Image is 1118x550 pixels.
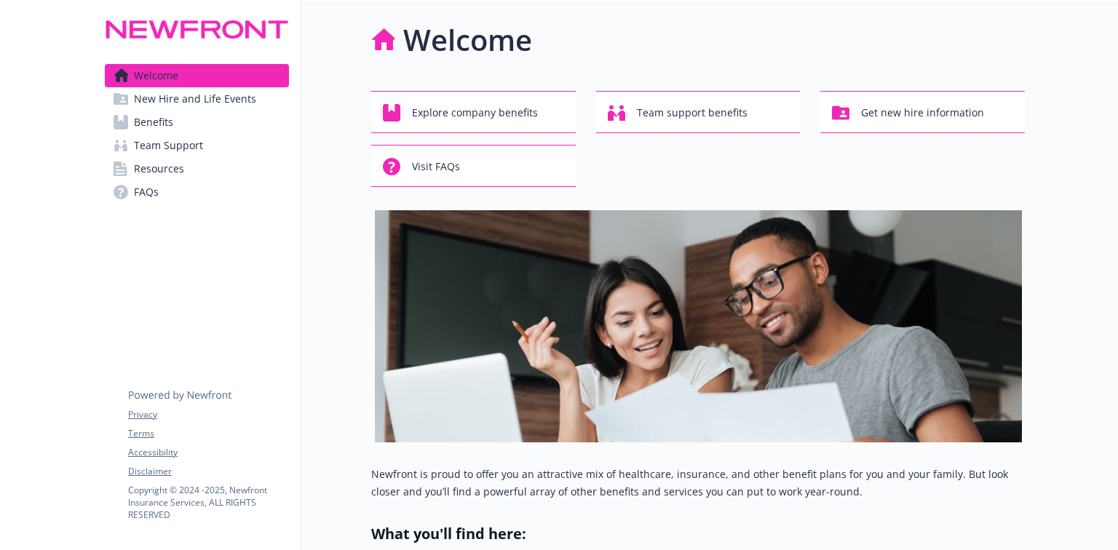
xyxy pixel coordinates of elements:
[134,87,256,111] span: New Hire and Life Events
[134,180,159,204] span: FAQs
[134,157,184,180] span: Resources
[371,524,1025,544] h2: What you'll find here:
[403,18,532,62] h1: Welcome
[105,111,289,134] a: Benefits
[134,134,203,157] span: Team Support
[128,484,288,521] p: Copyright © 2024 - 2025 , Newfront Insurance Services, ALL RIGHTS RESERVED
[861,99,984,127] span: Get new hire information
[128,408,288,421] a: Privacy
[128,465,288,478] a: Disclaimer
[820,91,1025,133] button: Get new hire information
[128,427,288,440] a: Terms
[105,180,289,204] a: FAQs
[105,134,289,157] a: Team Support
[412,153,460,180] span: Visit FAQs
[134,111,173,134] span: Benefits
[371,91,576,133] button: Explore company benefits
[105,157,289,180] a: Resources
[637,99,748,127] span: Team support benefits
[105,64,289,87] a: Welcome
[134,64,178,87] span: Welcome
[371,145,576,187] button: Visit FAQs
[105,87,289,111] a: New Hire and Life Events
[371,466,1025,501] p: Newfront is proud to offer you an attractive mix of healthcare, insurance, and other benefit plan...
[375,210,1022,442] img: overview page banner
[412,99,538,127] span: Explore company benefits
[596,91,801,133] button: Team support benefits
[128,446,288,459] a: Accessibility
